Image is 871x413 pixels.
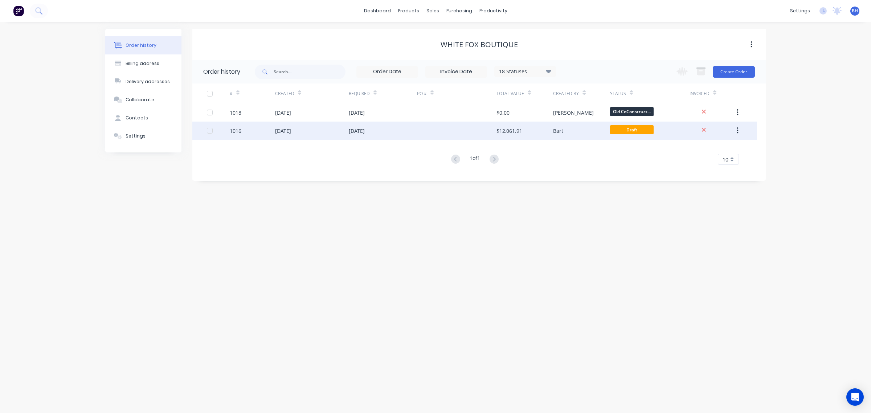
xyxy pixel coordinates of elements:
[394,5,423,16] div: products
[126,115,148,121] div: Contacts
[441,40,518,49] div: White fox Boutique
[275,109,291,116] div: [DATE]
[230,83,275,103] div: #
[203,68,240,76] div: Order history
[349,83,417,103] div: Required
[230,127,241,135] div: 1016
[105,36,181,54] button: Order history
[496,90,524,97] div: Total Value
[126,60,159,67] div: Billing address
[553,127,563,135] div: Bart
[496,127,522,135] div: $12,061.91
[126,78,170,85] div: Delivery addresses
[723,156,728,163] span: 10
[349,90,370,97] div: Required
[610,83,690,103] div: Status
[275,90,294,97] div: Created
[443,5,476,16] div: purchasing
[610,125,654,134] span: Draft
[275,83,349,103] div: Created
[274,65,345,79] input: Search...
[846,388,864,406] div: Open Intercom Messenger
[610,107,654,116] span: Old CoConstruct...
[786,5,814,16] div: settings
[349,109,365,116] div: [DATE]
[105,91,181,109] button: Collaborate
[426,66,487,77] input: Invoice Date
[230,90,233,97] div: #
[105,127,181,145] button: Settings
[126,97,154,103] div: Collaborate
[553,90,579,97] div: Created By
[417,90,427,97] div: PO #
[495,68,556,75] div: 18 Statuses
[690,83,735,103] div: Invoiced
[417,83,496,103] div: PO #
[713,66,755,78] button: Create Order
[275,127,291,135] div: [DATE]
[230,109,241,116] div: 1018
[126,133,146,139] div: Settings
[496,83,553,103] div: Total Value
[360,5,394,16] a: dashboard
[105,109,181,127] button: Contacts
[349,127,365,135] div: [DATE]
[357,66,418,77] input: Order Date
[126,42,156,49] div: Order history
[852,8,858,14] span: BH
[105,54,181,73] button: Billing address
[496,109,510,116] div: $0.00
[610,90,626,97] div: Status
[105,73,181,91] button: Delivery addresses
[423,5,443,16] div: sales
[553,109,594,116] div: [PERSON_NAME]
[553,83,610,103] div: Created By
[690,90,710,97] div: Invoiced
[476,5,511,16] div: productivity
[13,5,24,16] img: Factory
[470,154,480,165] div: 1 of 1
